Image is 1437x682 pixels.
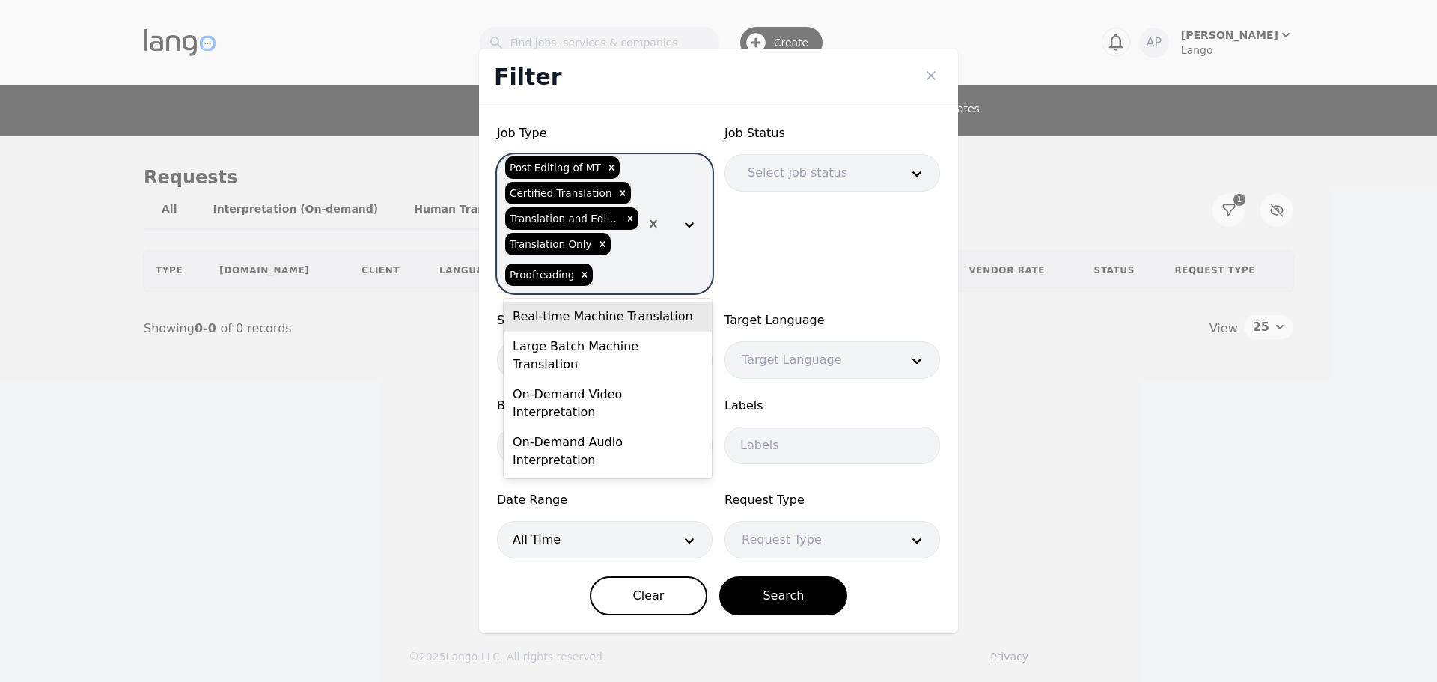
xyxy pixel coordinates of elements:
span: Request Type [724,491,940,509]
div: Remove Certified Translation [614,182,631,204]
span: Target Language [724,311,940,329]
div: Remove Translation Only [594,233,611,255]
div: On-Demand Video Interpretation [504,380,712,427]
div: Large Batch Machine Translation [504,332,712,380]
span: Billing Reference [497,397,713,415]
div: Post Editing of MT [505,156,603,179]
div: Proofreading [505,264,576,286]
button: Search [719,576,847,615]
input: 123 [497,427,713,464]
span: Filter [494,64,562,90]
div: Remove Translation and Editing [622,207,638,230]
div: Remove Proofreading [576,264,593,286]
div: Certified Translation [505,182,614,204]
div: Translation and Editing [505,207,622,230]
div: Translation Only [505,233,594,255]
button: Clear [590,576,708,615]
span: Job Type [497,124,713,142]
span: Date Range [497,491,713,509]
div: Remove Post Editing of MT [603,156,620,179]
span: Job Status [724,124,940,142]
span: Source Language [497,311,713,329]
span: Labels [724,397,940,415]
input: Labels [724,427,940,464]
div: Real-time Machine Translation [504,302,712,332]
button: Close [919,64,943,88]
div: On-Demand Audio Interpretation [504,427,712,475]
